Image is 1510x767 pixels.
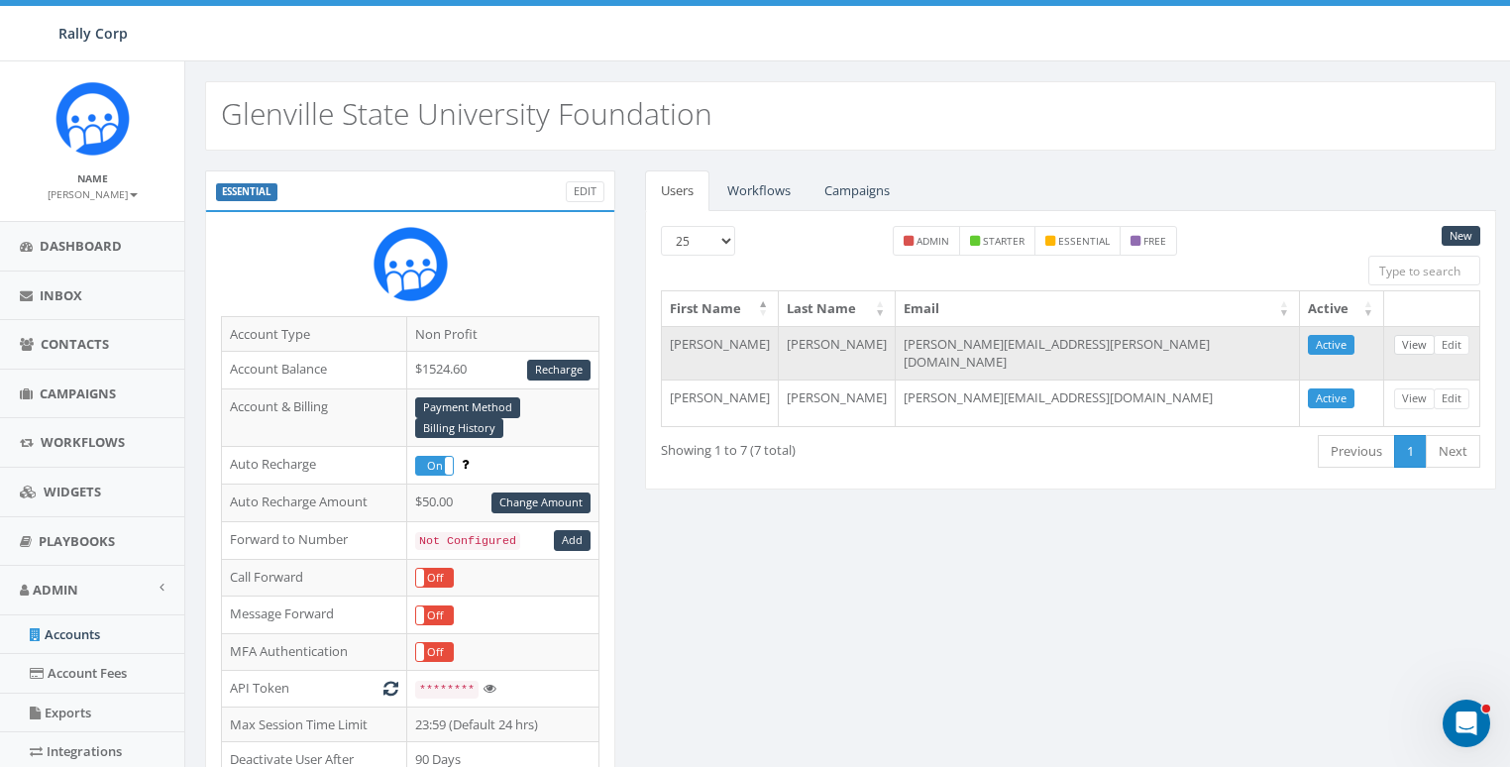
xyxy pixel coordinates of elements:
td: Account Type [222,316,407,352]
small: [PERSON_NAME] [48,187,138,201]
span: Admin [33,581,78,599]
small: free [1143,234,1166,248]
i: Generate New Token [383,682,398,695]
label: ESSENTIAL [216,183,277,201]
th: Email: activate to sort column ascending [896,291,1300,326]
div: OnOff [415,456,454,476]
iframe: Intercom live chat [1443,700,1490,747]
span: Enable to prevent campaign failure. [462,455,469,473]
td: Account & Billing [222,388,407,447]
td: $50.00 [406,484,598,521]
label: Off [416,606,453,624]
td: $1524.60 [406,352,598,389]
td: MFA Authentication [222,633,407,671]
div: OnOff [415,568,454,588]
span: Campaigns [40,384,116,402]
td: [PERSON_NAME][EMAIL_ADDRESS][DOMAIN_NAME] [896,380,1300,427]
a: Previous [1318,435,1395,468]
a: [PERSON_NAME] [48,184,138,202]
a: Workflows [711,170,807,211]
td: Message Forward [222,597,407,634]
td: 23:59 (Default 24 hrs) [406,707,598,742]
input: Type to search [1368,256,1480,285]
td: [PERSON_NAME] [662,326,779,380]
img: Icon_1.png [55,81,130,156]
code: Not Configured [415,532,520,550]
small: essential [1058,234,1110,248]
a: Recharge [527,360,591,381]
span: Widgets [44,483,101,500]
a: Payment Method [415,397,520,418]
span: Playbooks [39,532,115,550]
td: [PERSON_NAME][EMAIL_ADDRESS][PERSON_NAME][DOMAIN_NAME] [896,326,1300,380]
span: Dashboard [40,237,122,255]
img: Rally_Corp_Icon.png [374,227,448,301]
a: Next [1426,435,1480,468]
span: Workflows [41,433,125,451]
td: [PERSON_NAME] [779,326,896,380]
label: Off [416,643,453,661]
td: Auto Recharge [222,447,407,485]
a: Edit [1434,335,1469,356]
a: Active [1308,335,1354,356]
td: Auto Recharge Amount [222,484,407,521]
div: OnOff [415,642,454,662]
a: View [1394,388,1435,409]
small: admin [917,234,949,248]
td: Max Session Time Limit [222,707,407,742]
a: Users [645,170,709,211]
span: Rally Corp [58,24,128,43]
small: Name [77,171,108,185]
a: Campaigns [809,170,906,211]
div: OnOff [415,605,454,625]
small: starter [983,234,1025,248]
span: Contacts [41,335,109,353]
label: Off [416,569,453,587]
td: Non Profit [406,316,598,352]
a: Change Amount [491,493,591,513]
td: Call Forward [222,559,407,597]
td: [PERSON_NAME] [662,380,779,427]
a: View [1394,335,1435,356]
td: API Token [222,671,407,708]
a: Edit [566,181,604,202]
a: Billing History [415,418,503,439]
td: [PERSON_NAME] [779,380,896,427]
a: Add [554,530,591,551]
a: Edit [1434,388,1469,409]
a: 1 [1394,435,1427,468]
td: Forward to Number [222,521,407,559]
div: Showing 1 to 7 (7 total) [661,433,985,460]
label: On [416,457,453,475]
a: Active [1308,388,1354,409]
th: Last Name: activate to sort column ascending [779,291,896,326]
th: First Name: activate to sort column descending [662,291,779,326]
h2: Glenville State University Foundation [221,97,712,130]
th: Active: activate to sort column ascending [1300,291,1384,326]
span: Inbox [40,286,82,304]
a: New [1442,226,1480,247]
td: Account Balance [222,352,407,389]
